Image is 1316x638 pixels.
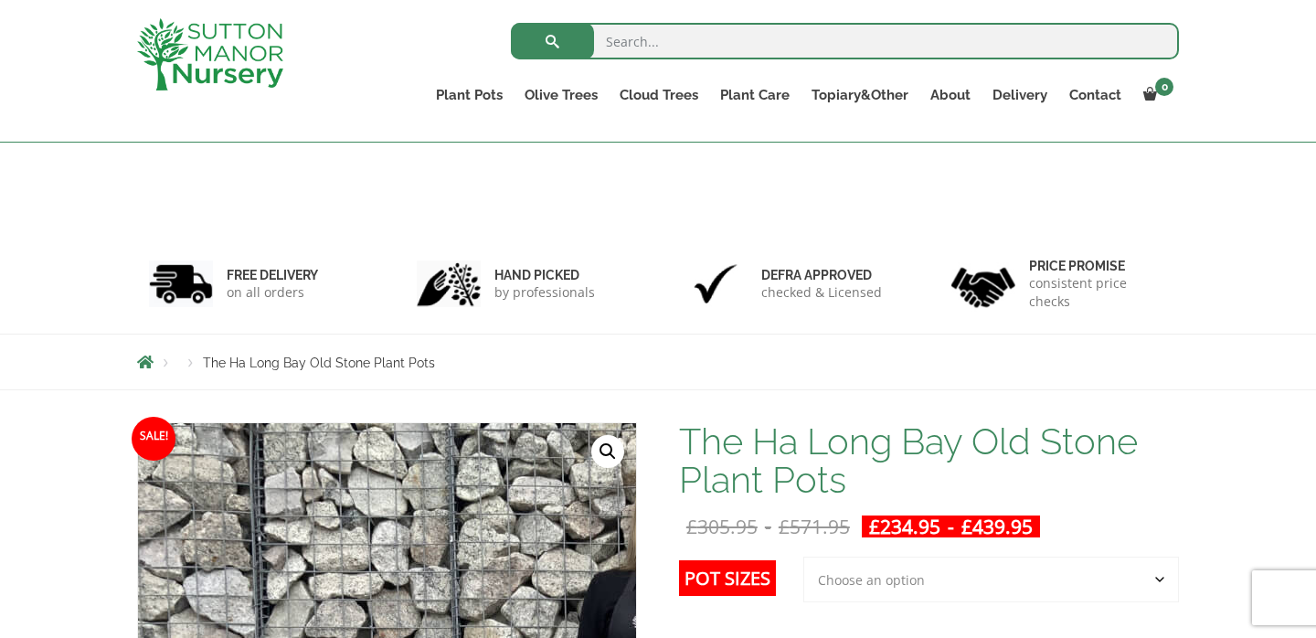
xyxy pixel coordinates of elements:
nav: Breadcrumbs [137,355,1179,369]
a: Cloud Trees [609,82,709,108]
a: Plant Pots [425,82,514,108]
span: £ [686,514,697,539]
span: The Ha Long Bay Old Stone Plant Pots [203,356,435,370]
h6: FREE DELIVERY [227,267,318,283]
span: 0 [1155,78,1173,96]
p: on all orders [227,283,318,302]
a: 0 [1132,82,1179,108]
img: 3.jpg [684,261,748,307]
label: Pot Sizes [679,560,776,596]
bdi: 439.95 [961,514,1033,539]
a: Plant Care [709,82,801,108]
h6: Price promise [1029,258,1168,274]
h6: Defra approved [761,267,882,283]
a: About [919,82,982,108]
bdi: 305.95 [686,514,758,539]
span: £ [961,514,972,539]
a: Contact [1058,82,1132,108]
a: Olive Trees [514,82,609,108]
del: - [679,516,857,537]
ins: - [862,516,1040,537]
a: Topiary&Other [801,82,919,108]
bdi: 571.95 [779,514,850,539]
img: logo [137,18,283,90]
span: £ [779,514,790,539]
span: £ [869,514,880,539]
img: 2.jpg [417,261,481,307]
span: Sale! [132,417,175,461]
h6: hand picked [494,267,595,283]
h1: The Ha Long Bay Old Stone Plant Pots [679,422,1179,499]
img: 1.jpg [149,261,213,307]
a: View full-screen image gallery [591,435,624,468]
p: checked & Licensed [761,283,882,302]
a: Delivery [982,82,1058,108]
input: Search... [511,23,1179,59]
p: consistent price checks [1029,274,1168,311]
img: 4.jpg [951,256,1015,312]
bdi: 234.95 [869,514,940,539]
p: by professionals [494,283,595,302]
